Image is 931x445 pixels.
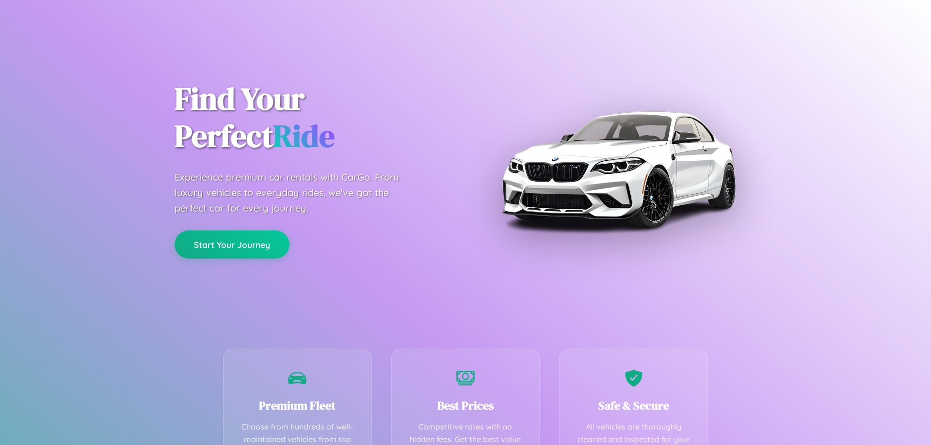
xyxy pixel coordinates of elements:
[574,398,693,414] h3: Safe & Secure
[175,230,289,259] button: Start Your Journey
[406,398,525,414] h3: Best Prices
[273,115,335,157] span: Ride
[175,80,451,155] h1: Find Your Perfect
[497,48,739,291] img: Premium BMW car rental vehicle
[238,398,357,414] h3: Premium Fleet
[175,169,417,216] p: Experience premium car rentals with CarGo. From luxury vehicles to everyday rides, we've got the ...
